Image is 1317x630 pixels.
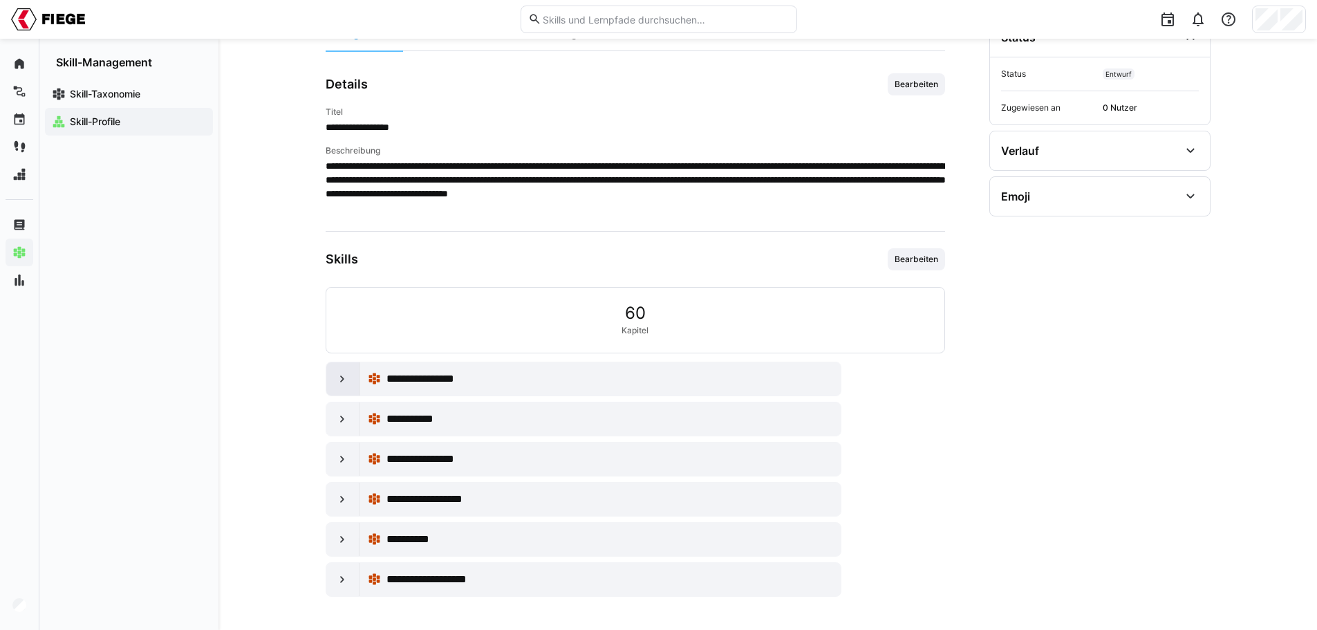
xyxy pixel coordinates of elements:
span: 0 Nutzer [1103,102,1199,113]
div: Emoji [1001,189,1030,203]
span: Entwurf [1105,70,1132,78]
span: Zugewiesen an [1001,102,1097,113]
span: Kapitel [622,325,648,336]
button: Bearbeiten [888,73,945,95]
div: Verlauf [1001,144,1039,158]
span: Status [1001,68,1097,80]
button: Bearbeiten [888,248,945,270]
span: 60 [625,304,646,322]
h4: Beschreibung [326,145,945,156]
span: Bearbeiten [893,254,940,265]
span: Bearbeiten [893,79,940,90]
h3: Skills [326,252,358,267]
input: Skills und Lernpfade durchsuchen… [541,13,789,26]
h4: Titel [326,106,945,118]
h3: Details [326,77,368,92]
